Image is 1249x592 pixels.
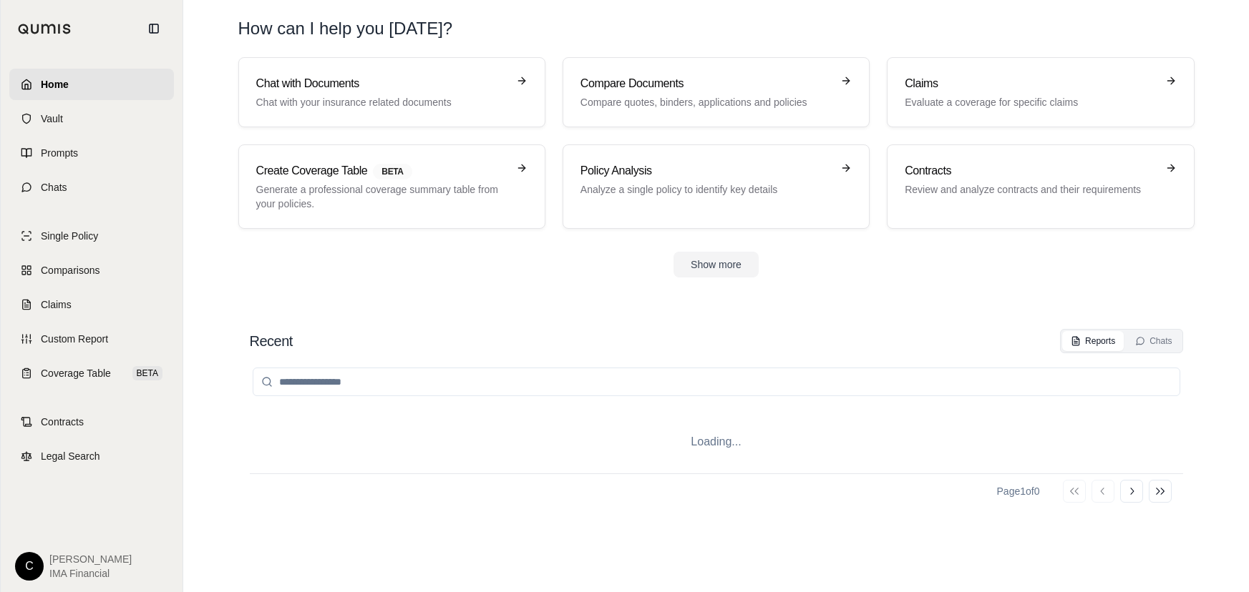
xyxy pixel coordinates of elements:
a: Compare DocumentsCompare quotes, binders, applications and policies [563,57,870,127]
h1: How can I help you [DATE]? [238,17,1195,40]
span: Comparisons [41,263,99,277]
div: Page 1 of 0 [997,484,1040,498]
a: Chat with DocumentsChat with your insurance related documents [238,57,545,127]
div: Chats [1135,335,1172,347]
div: Reports [1071,335,1115,347]
p: Evaluate a coverage for specific claims [905,95,1156,109]
span: Chats [41,180,67,194]
span: [PERSON_NAME] [49,552,132,566]
a: Legal Search [9,440,174,472]
div: Loading... [250,410,1183,473]
h3: Create Coverage Table [256,162,507,179]
a: Comparisons [9,255,174,286]
a: Policy AnalysisAnalyze a single policy to identify key details [563,144,870,229]
h2: Recent [250,331,293,351]
p: Chat with your insurance related documents [256,95,507,109]
span: Custom Report [41,332,108,346]
img: Qumis Logo [18,24,72,34]
span: IMA Financial [49,566,132,581]
span: BETA [373,164,412,179]
p: Generate a professional coverage summary table from your policies. [256,182,507,211]
a: Vault [9,103,174,134]
button: Chats [1127,331,1180,351]
p: Analyze a single policy to identify key details [580,182,832,197]
h3: Policy Analysis [580,162,832,179]
span: Single Policy [41,229,98,243]
a: Coverage TableBETA [9,357,174,389]
button: Show more [674,252,759,277]
a: Prompts [9,137,174,169]
span: Home [41,77,69,92]
span: Vault [41,112,63,126]
span: Contracts [41,415,84,429]
a: ContractsReview and analyze contracts and their requirements [887,144,1194,229]
a: Custom Report [9,323,174,355]
a: Home [9,69,174,100]
a: ClaimsEvaluate a coverage for specific claims [887,57,1194,127]
div: C [15,552,44,581]
span: Claims [41,297,72,312]
h3: Compare Documents [580,75,832,92]
p: Compare quotes, binders, applications and policies [580,95,832,109]
button: Collapse sidebar [142,17,165,40]
a: Contracts [9,406,174,438]
span: BETA [132,366,162,380]
a: Single Policy [9,220,174,252]
span: Legal Search [41,449,100,463]
h3: Contracts [905,162,1156,179]
h3: Claims [905,75,1156,92]
button: Reports [1062,331,1124,351]
a: Create Coverage TableBETAGenerate a professional coverage summary table from your policies. [238,144,545,229]
span: Prompts [41,146,78,160]
p: Review and analyze contracts and their requirements [905,182,1156,197]
span: Coverage Table [41,366,111,380]
h3: Chat with Documents [256,75,507,92]
a: Claims [9,289,174,320]
a: Chats [9,172,174,203]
